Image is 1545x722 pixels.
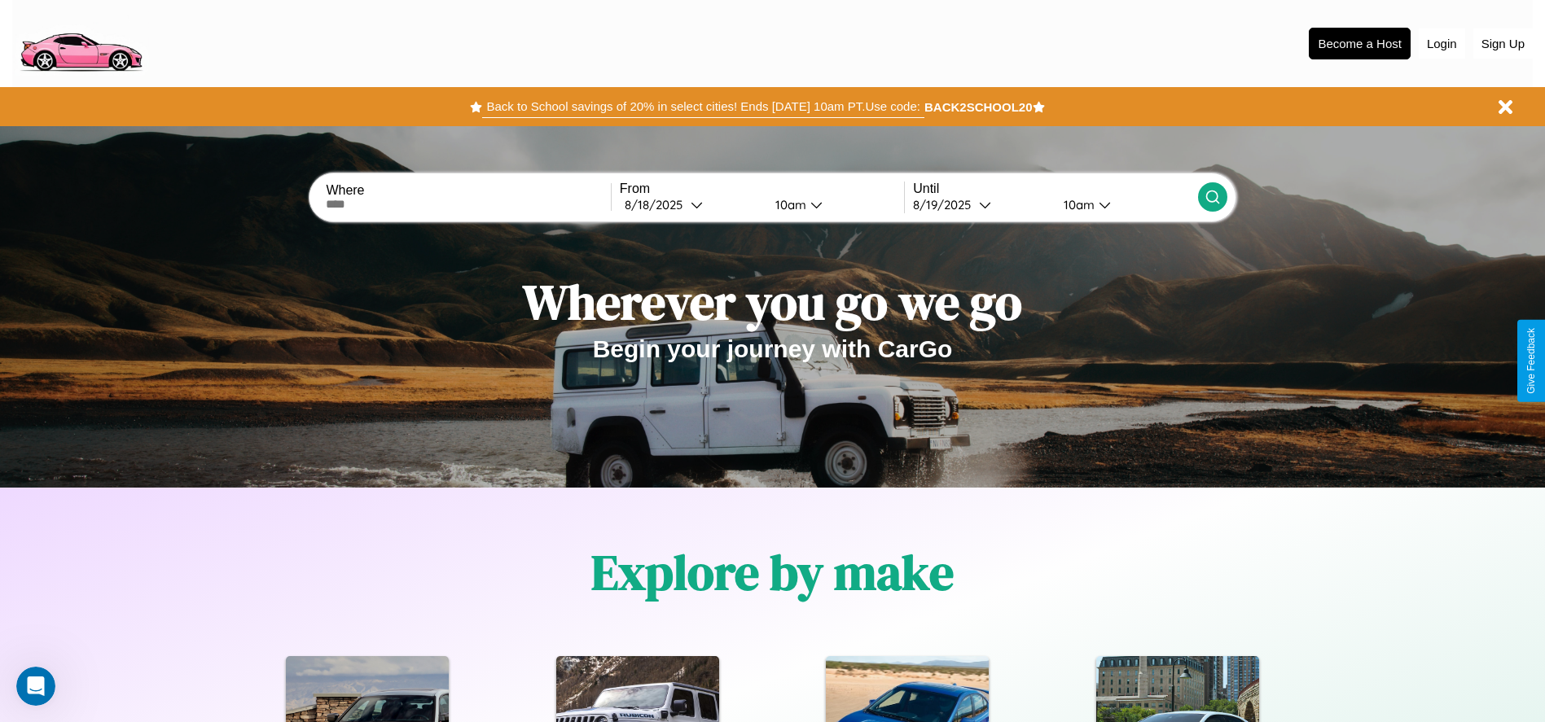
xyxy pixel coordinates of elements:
[762,196,905,213] button: 10am
[1056,197,1099,212] div: 10am
[591,539,954,606] h1: Explore by make
[16,667,55,706] iframe: Intercom live chat
[482,95,924,118] button: Back to School savings of 20% in select cities! Ends [DATE] 10am PT.Use code:
[1473,28,1533,59] button: Sign Up
[767,197,810,212] div: 10am
[620,196,762,213] button: 8/18/2025
[625,197,691,212] div: 8 / 18 / 2025
[620,182,904,196] label: From
[1419,28,1465,59] button: Login
[1525,328,1537,394] div: Give Feedback
[913,197,979,212] div: 8 / 19 / 2025
[1309,28,1411,59] button: Become a Host
[326,183,610,198] label: Where
[913,182,1197,196] label: Until
[924,100,1033,114] b: BACK2SCHOOL20
[12,8,149,76] img: logo
[1051,196,1198,213] button: 10am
